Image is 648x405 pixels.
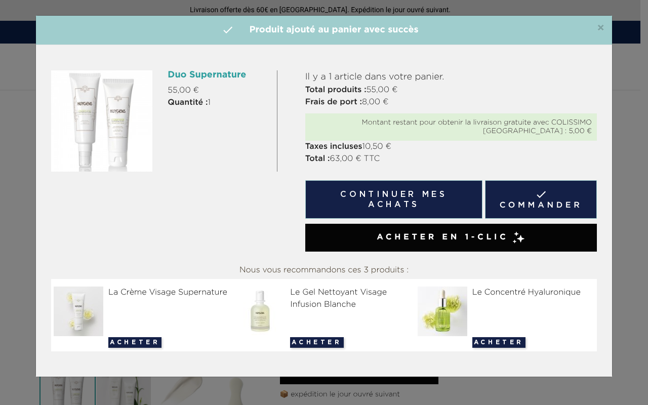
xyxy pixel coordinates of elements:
span: × [597,22,604,34]
p: Il y a 1 article dans votre panier. [305,70,597,84]
img: Le Gel Nettoyant Visage Infusion Blanche [235,287,289,336]
h6: Duo Supernature [168,70,269,80]
img: Duo Supernature [51,70,152,172]
i:  [222,24,234,36]
strong: Frais de port : [305,98,362,106]
p: 55,00 € [168,85,269,97]
p: 63,00 € TTC [305,153,597,165]
button: Acheter [290,337,343,348]
div: Le Gel Nettoyant Visage Infusion Blanche [235,287,412,311]
strong: Total : [305,155,330,163]
p: 8,00 € [305,96,597,108]
div: Le Concentré Hyaluronique [418,287,594,299]
p: 10,50 € [305,141,597,153]
button: Continuer mes achats [305,180,482,219]
img: Le Concentré Hyaluronique [418,287,471,336]
h4: Produit ajouté au panier avec succès [44,23,604,37]
p: 1 [168,97,269,109]
div: Montant restant pour obtenir la livraison gratuite avec COLISSIMO [GEOGRAPHIC_DATA] : 5,00 € [310,118,592,136]
div: La Crème Visage Supernature [54,287,230,299]
img: La Crème Visage Supernature [54,287,107,336]
div: Nous vous recommandons ces 3 produits : [51,262,597,279]
strong: Total produits : [305,86,367,94]
button: Close [597,22,604,34]
strong: Quantité : [168,99,208,107]
p: 55,00 € [305,84,597,96]
strong: Taxes incluses [305,143,362,151]
button: Acheter [108,337,161,348]
a: Commander [485,180,597,219]
button: Acheter [472,337,525,348]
